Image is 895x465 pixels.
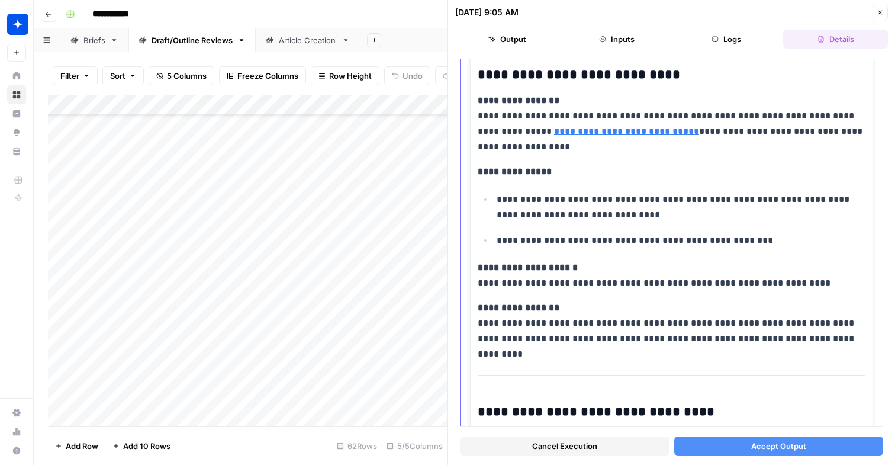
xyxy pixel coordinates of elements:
span: Row Height [329,70,372,82]
span: Undo [403,70,423,82]
div: Article Creation [279,34,337,46]
a: Settings [7,403,26,422]
button: Add 10 Rows [105,437,178,456]
button: Details [783,30,888,49]
a: Briefs [60,28,128,52]
a: Your Data [7,142,26,161]
button: Cancel Execution [460,437,669,456]
button: Output [455,30,560,49]
button: 5 Columns [149,66,214,85]
span: Accept Output [751,440,806,452]
a: Insights [7,104,26,123]
div: 5/5 Columns [382,437,448,456]
button: Logs [674,30,779,49]
button: Workspace: Wiz [7,9,26,39]
a: Draft/Outline Reviews [128,28,256,52]
div: 62 Rows [332,437,382,456]
button: Freeze Columns [219,66,306,85]
a: Browse [7,85,26,104]
button: Accept Output [674,437,884,456]
img: Wiz Logo [7,14,28,35]
button: Undo [384,66,430,85]
div: Draft/Outline Reviews [152,34,233,46]
span: Sort [110,70,125,82]
span: 5 Columns [167,70,207,82]
a: Home [7,66,26,85]
button: Sort [102,66,144,85]
a: Opportunities [7,123,26,142]
div: [DATE] 9:05 AM [455,7,519,18]
span: Add Row [66,440,98,452]
a: Usage [7,422,26,441]
span: Cancel Execution [532,440,597,452]
span: Freeze Columns [237,70,298,82]
span: Filter [60,70,79,82]
button: Add Row [48,437,105,456]
button: Help + Support [7,441,26,460]
button: Inputs [565,30,669,49]
button: Filter [53,66,98,85]
button: Row Height [311,66,379,85]
a: Article Creation [256,28,360,52]
span: Add 10 Rows [123,440,170,452]
div: Briefs [83,34,105,46]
